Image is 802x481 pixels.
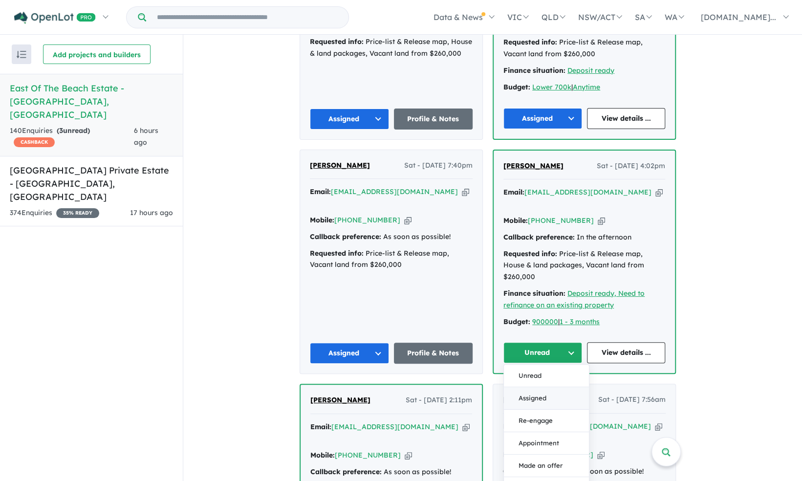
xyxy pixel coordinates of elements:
[503,289,565,298] strong: Finance situation:
[331,422,458,431] a: [EMAIL_ADDRESS][DOMAIN_NAME]
[503,82,665,93] div: |
[524,188,651,197] a: [EMAIL_ADDRESS][DOMAIN_NAME]
[503,422,524,431] strong: Email:
[503,83,530,91] strong: Budget:
[560,317,600,326] a: 1 - 3 months
[503,342,582,363] button: Unread
[59,126,63,135] span: 3
[148,7,347,28] input: Try estate name, suburb, builder or developer
[503,395,563,404] span: [PERSON_NAME]
[503,37,665,60] div: Price-list & Release map, Vacant land from $260,000
[597,450,605,460] button: Copy
[503,466,666,478] div: As soon as possible!
[598,216,605,226] button: Copy
[10,164,173,203] h5: [GEOGRAPHIC_DATA] Private Estate - [GEOGRAPHIC_DATA] , [GEOGRAPHIC_DATA]
[404,215,412,225] button: Copy
[310,395,370,404] span: [PERSON_NAME]
[504,455,589,477] button: Made an offer
[503,38,557,46] strong: Requested info:
[598,394,666,406] span: Sat - [DATE] 7:56am
[503,161,564,170] span: [PERSON_NAME]
[310,343,389,364] button: Assigned
[310,160,370,172] a: [PERSON_NAME]
[130,208,173,217] span: 17 hours ago
[701,12,776,22] span: [DOMAIN_NAME]...
[134,126,158,147] span: 6 hours ago
[504,410,589,432] button: Re-engage
[404,160,473,172] span: Sat - [DATE] 7:40pm
[503,66,565,75] strong: Finance situation:
[310,467,382,476] strong: Callback preference:
[504,432,589,455] button: Appointment
[310,248,473,271] div: Price-list & Release map, Vacant land from $260,000
[310,37,364,46] strong: Requested info:
[310,422,331,431] strong: Email:
[310,161,370,170] span: [PERSON_NAME]
[310,36,473,60] div: Price-list & Release map, House & land packages, Vacant land from $260,000
[310,451,335,459] strong: Mobile:
[394,343,473,364] a: Profile & Notes
[503,160,564,172] a: [PERSON_NAME]
[335,451,401,459] a: [PHONE_NUMBER]
[310,466,472,478] div: As soon as possible!
[503,233,575,241] strong: Callback preference:
[310,109,389,130] button: Assigned
[503,249,557,258] strong: Requested info:
[587,108,666,129] a: View details ...
[573,83,600,91] a: Anytime
[597,160,665,172] span: Sat - [DATE] 4:02pm
[503,188,524,197] strong: Email:
[503,316,665,328] div: |
[503,467,574,476] strong: Callback preference:
[462,187,469,197] button: Copy
[655,187,663,197] button: Copy
[503,394,563,406] a: [PERSON_NAME]
[503,289,645,309] a: Deposit ready, Need to refinance on an existing property
[10,125,134,149] div: 140 Enquir ies
[405,450,412,460] button: Copy
[504,365,589,387] button: Unread
[567,66,614,75] a: Deposit ready
[503,108,582,129] button: Assigned
[532,317,558,326] a: 900000
[503,216,528,225] strong: Mobile:
[14,12,96,24] img: Openlot PRO Logo White
[406,394,472,406] span: Sat - [DATE] 2:11pm
[532,83,571,91] a: Lower 700k
[10,207,99,219] div: 374 Enquir ies
[310,216,334,224] strong: Mobile:
[17,51,26,58] img: sort.svg
[331,187,458,196] a: [EMAIL_ADDRESS][DOMAIN_NAME]
[310,231,473,243] div: As soon as possible!
[10,82,173,121] h5: East Of The Beach Estate - [GEOGRAPHIC_DATA] , [GEOGRAPHIC_DATA]
[334,216,400,224] a: [PHONE_NUMBER]
[503,248,665,283] div: Price-list & Release map, House & land packages, Vacant land from $260,000
[43,44,151,64] button: Add projects and builders
[587,342,666,363] a: View details ...
[655,421,662,432] button: Copy
[56,208,99,218] span: 35 % READY
[528,216,594,225] a: [PHONE_NUMBER]
[503,232,665,243] div: In the afternoon
[57,126,90,135] strong: ( unread)
[504,387,589,410] button: Assigned
[310,187,331,196] strong: Email:
[462,422,470,432] button: Copy
[14,137,55,147] span: CASHBACK
[503,317,530,326] strong: Budget:
[310,394,370,406] a: [PERSON_NAME]
[503,450,527,459] strong: Mobile:
[310,249,364,258] strong: Requested info:
[310,232,381,241] strong: Callback preference:
[394,109,473,130] a: Profile & Notes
